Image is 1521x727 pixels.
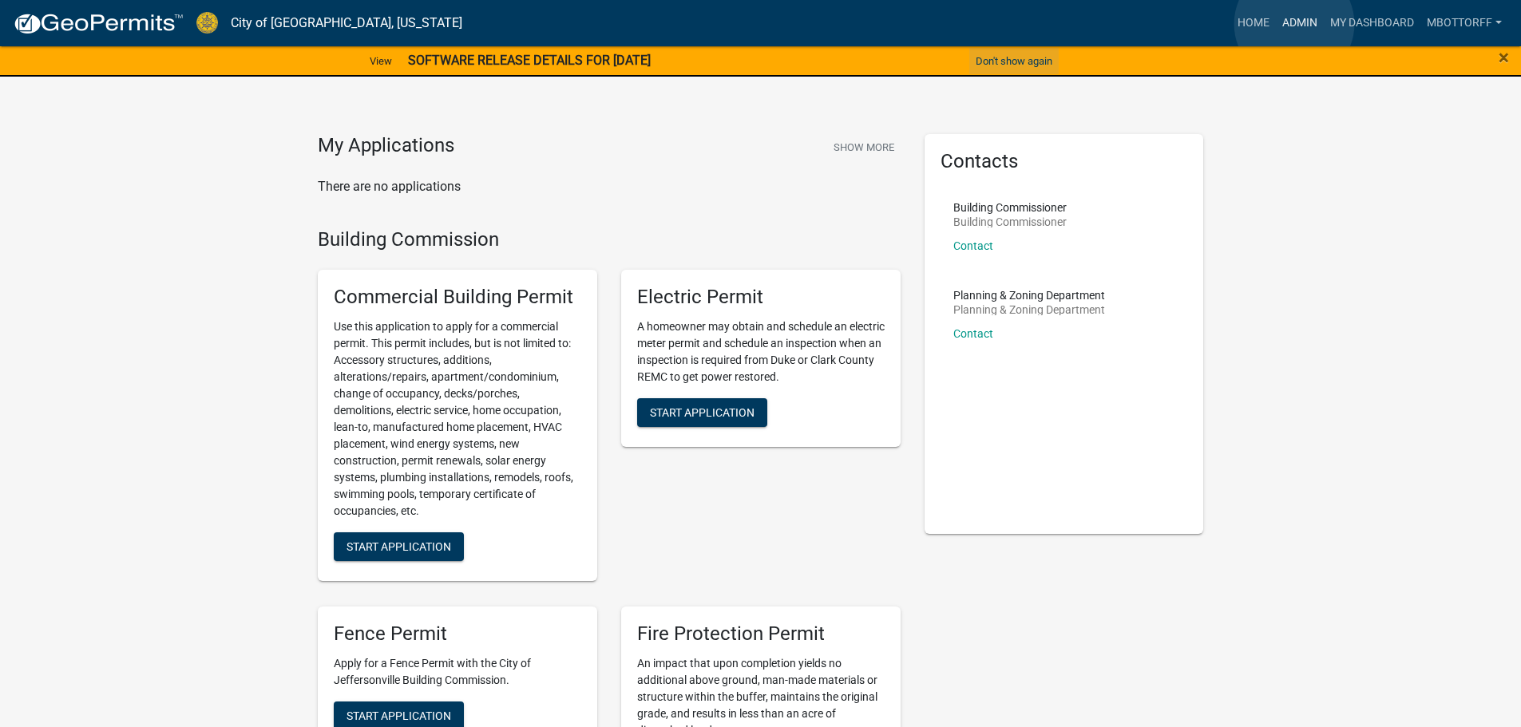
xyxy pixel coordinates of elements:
[953,216,1067,227] p: Building Commissioner
[196,12,218,34] img: City of Jeffersonville, Indiana
[953,304,1105,315] p: Planning & Zoning Department
[953,327,993,340] a: Contact
[334,655,581,689] p: Apply for a Fence Permit with the City of Jeffersonville Building Commission.
[941,150,1188,173] h5: Contacts
[318,228,901,251] h4: Building Commission
[650,406,755,419] span: Start Application
[637,286,885,309] h5: Electric Permit
[953,202,1067,213] p: Building Commissioner
[363,48,398,74] a: View
[1324,8,1420,38] a: My Dashboard
[637,622,885,646] h5: Fire Protection Permit
[637,318,885,385] p: A homeowner may obtain and schedule an electric meter permit and schedule an inspection when an i...
[347,709,451,721] span: Start Application
[637,398,767,427] button: Start Application
[1499,48,1509,67] button: Close
[318,134,454,158] h4: My Applications
[318,177,901,196] p: There are no applications
[231,10,462,37] a: City of [GEOGRAPHIC_DATA], [US_STATE]
[347,540,451,553] span: Start Application
[408,53,651,68] strong: SOFTWARE RELEASE DETAILS FOR [DATE]
[334,286,581,309] h5: Commercial Building Permit
[1231,8,1276,38] a: Home
[334,622,581,646] h5: Fence Permit
[953,239,993,252] a: Contact
[334,532,464,561] button: Start Application
[1276,8,1324,38] a: Admin
[334,318,581,520] p: Use this application to apply for a commercial permit. This permit includes, but is not limited t...
[827,134,901,160] button: Show More
[1499,46,1509,69] span: ×
[1420,8,1508,38] a: Mbottorff
[969,48,1059,74] button: Don't show again
[953,290,1105,301] p: Planning & Zoning Department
